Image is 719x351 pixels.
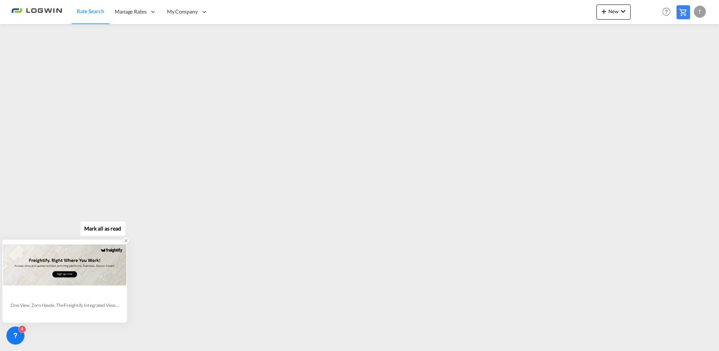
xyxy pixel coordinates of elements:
[599,7,608,16] md-icon: icon-plus 400-fg
[167,8,198,15] span: My Company
[660,5,673,18] span: Help
[619,7,628,16] md-icon: icon-chevron-down
[694,6,706,18] div: T
[660,5,677,19] div: Help
[599,8,628,14] span: New
[11,3,62,20] img: 2761ae10d95411efa20a1f5e0282d2d7.png
[596,5,631,20] button: icon-plus 400-fgNewicon-chevron-down
[115,8,147,15] span: Manage Rates
[77,8,104,14] span: Rate Search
